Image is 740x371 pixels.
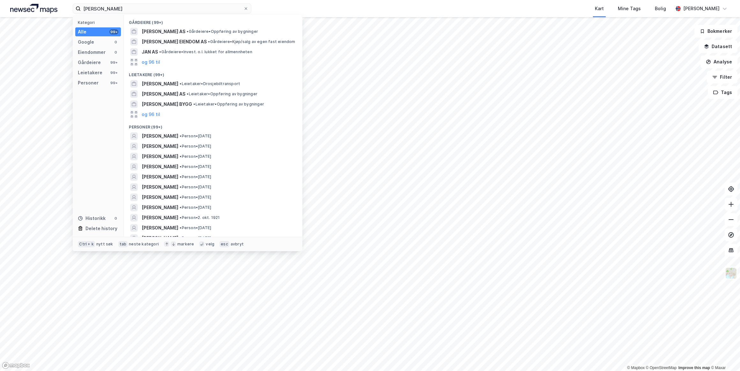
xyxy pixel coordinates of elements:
[177,242,194,247] div: markere
[85,225,117,232] div: Delete history
[129,242,159,247] div: neste kategori
[78,79,99,87] div: Personer
[180,134,211,139] span: Person • [DATE]
[725,267,737,279] img: Z
[193,102,195,106] span: •
[180,236,211,241] span: Person • [DATE]
[142,204,178,211] span: [PERSON_NAME]
[180,154,181,159] span: •
[78,28,86,36] div: Alle
[109,60,118,65] div: 99+
[193,102,264,107] span: Leietaker • Oppføring av bygninger
[124,15,302,26] div: Gårdeiere (99+)
[187,29,189,34] span: •
[206,242,214,247] div: velg
[78,48,106,56] div: Eiendommer
[208,39,295,44] span: Gårdeiere • Kjøp/salg av egen fast eiendom
[699,40,737,53] button: Datasett
[142,224,178,232] span: [PERSON_NAME]
[142,234,178,242] span: [PERSON_NAME]
[595,5,604,12] div: Kart
[180,164,181,169] span: •
[81,4,243,13] input: Søk på adresse, matrikkel, gårdeiere, leietakere eller personer
[646,366,677,370] a: OpenStreetMap
[124,120,302,131] div: Personer (99+)
[142,38,207,46] span: [PERSON_NAME] EIENDOM AS
[187,91,257,97] span: Leietaker • Oppføring av bygninger
[180,195,181,200] span: •
[180,225,181,230] span: •
[142,153,178,160] span: [PERSON_NAME]
[159,49,252,55] span: Gårdeiere • Invest. o.l. lukket for allmennheten
[180,174,181,179] span: •
[180,174,211,179] span: Person • [DATE]
[113,50,118,55] div: 0
[142,214,178,222] span: [PERSON_NAME]
[78,59,101,66] div: Gårdeiere
[180,154,211,159] span: Person • [DATE]
[142,48,158,56] span: JAN AS
[2,362,30,369] a: Mapbox homepage
[142,173,178,181] span: [PERSON_NAME]
[180,195,211,200] span: Person • [DATE]
[142,142,178,150] span: [PERSON_NAME]
[219,241,229,247] div: esc
[142,28,185,35] span: [PERSON_NAME] AS
[180,81,240,86] span: Leietaker • Drosjebiltransport
[180,144,181,149] span: •
[159,49,161,54] span: •
[180,185,211,190] span: Person • [DATE]
[180,225,211,230] span: Person • [DATE]
[142,183,178,191] span: [PERSON_NAME]
[708,340,740,371] div: Kontrollprogram for chat
[180,144,211,149] span: Person • [DATE]
[678,366,710,370] a: Improve this map
[142,111,160,118] button: og 96 til
[683,5,720,12] div: [PERSON_NAME]
[109,80,118,85] div: 99+
[707,71,737,84] button: Filter
[208,39,210,44] span: •
[96,242,113,247] div: nytt søk
[142,90,185,98] span: [PERSON_NAME] AS
[78,69,102,76] div: Leietakere
[180,164,211,169] span: Person • [DATE]
[142,163,178,171] span: [PERSON_NAME]
[180,215,220,220] span: Person • 2. okt. 1921
[142,100,192,108] span: [PERSON_NAME] BYGG
[655,5,666,12] div: Bolig
[180,236,181,240] span: •
[124,67,302,79] div: Leietakere (99+)
[78,241,95,247] div: Ctrl + k
[627,366,645,370] a: Mapbox
[618,5,641,12] div: Mine Tags
[180,205,181,210] span: •
[78,38,94,46] div: Google
[142,132,178,140] span: [PERSON_NAME]
[78,20,121,25] div: Kategori
[708,340,740,371] iframe: Chat Widget
[180,134,181,138] span: •
[187,91,189,96] span: •
[187,29,258,34] span: Gårdeiere • Oppføring av bygninger
[109,29,118,34] div: 99+
[118,241,128,247] div: tab
[113,216,118,221] div: 0
[142,80,178,88] span: [PERSON_NAME]
[231,242,244,247] div: avbryt
[700,55,737,68] button: Analyse
[180,205,211,210] span: Person • [DATE]
[142,193,178,201] span: [PERSON_NAME]
[78,215,106,222] div: Historikk
[113,40,118,45] div: 0
[180,215,181,220] span: •
[180,81,181,86] span: •
[142,58,160,66] button: og 96 til
[109,70,118,75] div: 99+
[10,4,57,13] img: logo.a4113a55bc3d86da70a041830d287a7e.svg
[694,25,737,38] button: Bokmerker
[180,185,181,189] span: •
[708,86,737,99] button: Tags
